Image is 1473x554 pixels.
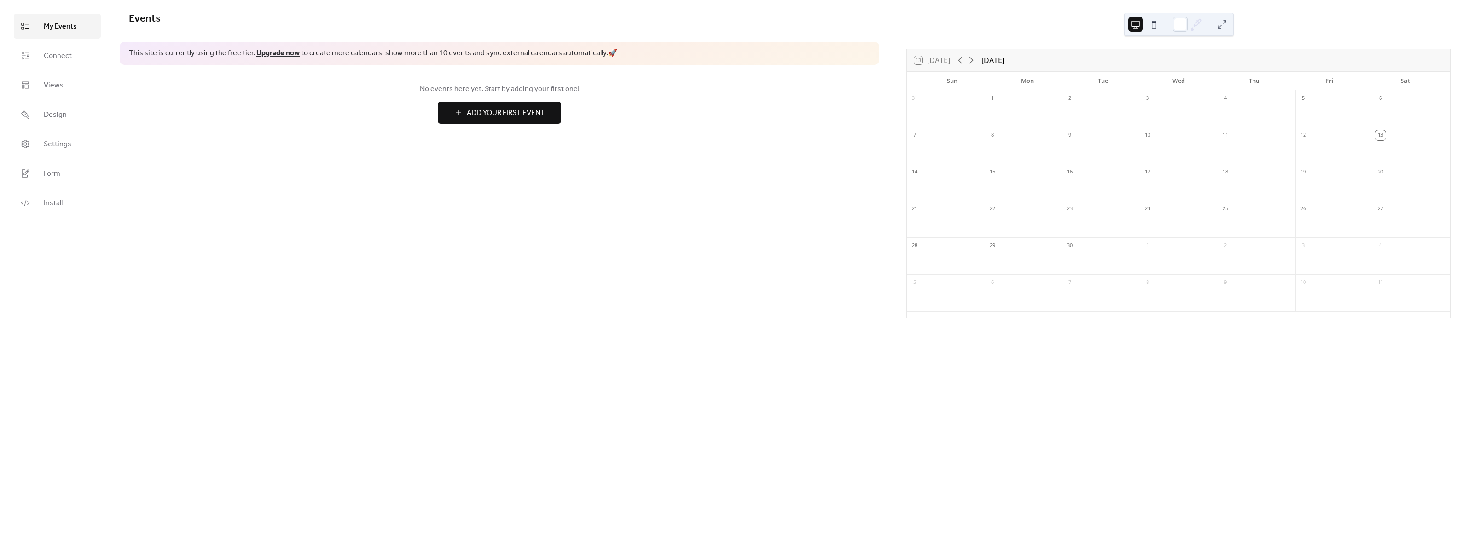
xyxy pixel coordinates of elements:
[910,167,920,177] div: 14
[981,55,1004,66] div: [DATE]
[256,46,300,60] a: Upgrade now
[1142,130,1153,140] div: 10
[987,241,997,251] div: 29
[910,204,920,214] div: 21
[1220,277,1230,288] div: 9
[1065,241,1075,251] div: 30
[1292,72,1368,90] div: Fri
[1298,167,1308,177] div: 19
[1375,277,1386,288] div: 11
[1065,167,1075,177] div: 16
[14,132,101,156] a: Settings
[44,198,63,209] span: Install
[14,102,101,127] a: Design
[987,204,997,214] div: 22
[910,277,920,288] div: 5
[1298,277,1308,288] div: 10
[1375,204,1386,214] div: 27
[1065,72,1141,90] div: Tue
[910,130,920,140] div: 7
[1142,93,1153,104] div: 3
[129,48,617,58] span: This site is currently using the free tier. to create more calendars, show more than 10 events an...
[987,93,997,104] div: 1
[1220,204,1230,214] div: 25
[129,102,870,124] a: Add Your First Event
[1142,277,1153,288] div: 8
[990,72,1065,90] div: Mon
[44,21,77,32] span: My Events
[1375,130,1386,140] div: 13
[987,277,997,288] div: 6
[14,14,101,39] a: My Events
[1368,72,1443,90] div: Sat
[129,84,870,95] span: No events here yet. Start by adding your first one!
[1298,204,1308,214] div: 26
[14,190,101,215] a: Install
[1065,277,1075,288] div: 7
[467,108,545,119] span: Add Your First Event
[1220,93,1230,104] div: 4
[44,110,67,121] span: Design
[987,167,997,177] div: 15
[438,102,561,124] button: Add Your First Event
[44,168,60,179] span: Form
[1220,167,1230,177] div: 18
[44,139,71,150] span: Settings
[1065,130,1075,140] div: 9
[44,80,64,91] span: Views
[129,9,161,29] span: Events
[1298,130,1308,140] div: 12
[1220,130,1230,140] div: 11
[14,161,101,186] a: Form
[1065,204,1075,214] div: 23
[14,73,101,98] a: Views
[1375,241,1386,251] div: 4
[44,51,72,62] span: Connect
[914,72,990,90] div: Sun
[1141,72,1216,90] div: Wed
[1142,167,1153,177] div: 17
[1375,93,1386,104] div: 6
[910,93,920,104] div: 31
[1142,241,1153,251] div: 1
[1298,93,1308,104] div: 5
[1065,93,1075,104] div: 2
[1298,241,1308,251] div: 3
[910,241,920,251] div: 28
[987,130,997,140] div: 8
[1220,241,1230,251] div: 2
[1375,167,1386,177] div: 20
[1142,204,1153,214] div: 24
[14,43,101,68] a: Connect
[1217,72,1292,90] div: Thu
